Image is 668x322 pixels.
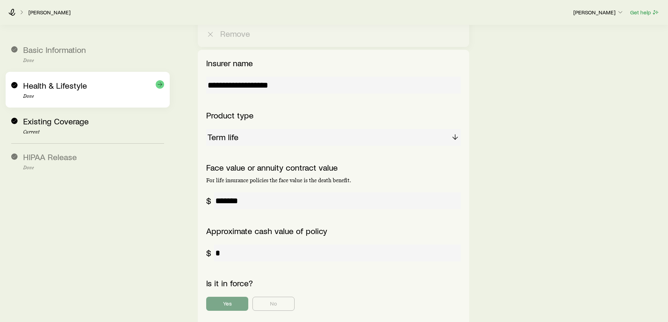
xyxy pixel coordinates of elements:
a: [PERSON_NAME] [28,9,71,16]
span: Existing Coverage [23,116,89,126]
p: Done [23,94,164,99]
label: Insurer name [206,58,253,68]
button: No [252,297,295,311]
button: Remove [198,20,469,47]
label: Is it in force? [206,278,253,288]
p: [PERSON_NAME] [573,9,624,16]
p: Done [23,165,164,171]
p: For life insurance policies the face value is the death benefit. [206,177,460,184]
label: Face value or annuity contract value [206,162,338,172]
div: $ [206,196,211,206]
label: Product type [206,110,254,120]
button: [PERSON_NAME] [573,8,624,17]
p: Done [23,58,164,63]
span: Health & Lifestyle [23,80,87,90]
p: Current [23,129,164,135]
button: Get help [630,8,660,16]
span: Basic Information [23,44,86,55]
label: Approximate cash value of policy [206,226,327,236]
div: $ [206,248,211,258]
button: Yes [206,297,248,311]
span: HIPAA Release [23,152,77,162]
